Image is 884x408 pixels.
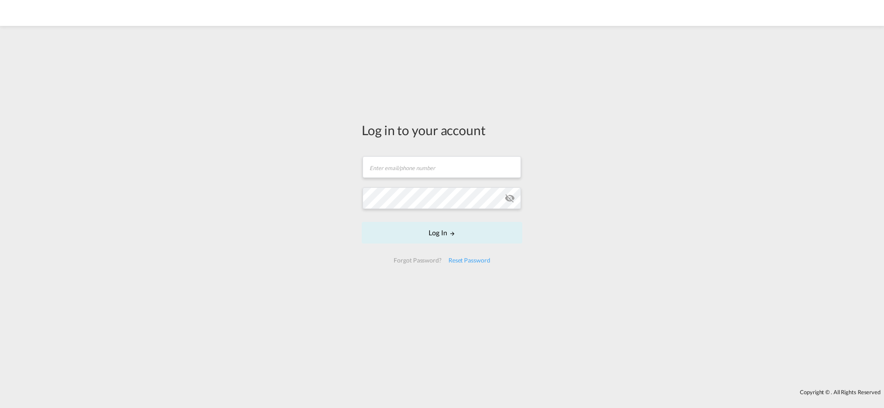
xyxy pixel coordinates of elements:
[362,222,522,244] button: LOGIN
[362,121,522,139] div: Log in to your account
[363,156,521,178] input: Enter email/phone number
[505,193,515,203] md-icon: icon-eye-off
[390,253,445,268] div: Forgot Password?
[445,253,494,268] div: Reset Password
